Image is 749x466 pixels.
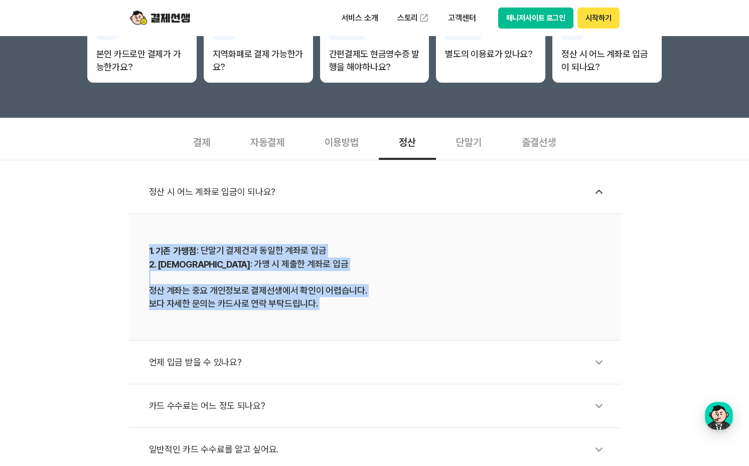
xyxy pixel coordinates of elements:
button: 시작하기 [577,8,619,29]
p: 간편결제도 현금영수증 발행을 해야하나요? [329,48,420,74]
p: 정산 시 어느 계좌로 입금이 되나요? [561,48,653,74]
a: 홈 [3,318,66,343]
p: 고객센터 [441,9,483,27]
div: : 단말기 결제건과 동일한 계좌로 입금 : 가맹 시 제출한 계좌로 입금 정산 계좌는 중요 개인정보로 결제선생에서 확인이 어렵습니다. 보다 자세한 문의는 카드사로 연락 부탁드립니다. [149,244,601,310]
img: 외부 도메인 오픈 [419,13,429,23]
div: 정산 [379,123,436,160]
a: 설정 [129,318,193,343]
p: 서비스 소개 [335,9,385,27]
a: 대화 [66,318,129,343]
div: 언제 입금 받을 수 있나요? [149,351,611,374]
p: 본인 카드로만 결제가 가능한가요? [96,48,188,74]
div: 정산 시 어느 계좌로 입금이 되나요? [149,180,611,203]
p: 별도의 이용료가 있나요? [445,48,536,61]
div: 이용방법 [305,123,379,160]
p: 지역화폐로 결제 가능한가요? [213,48,304,74]
div: 단말기 [436,123,502,160]
div: 일반적인 카드 수수료를 알고 싶어요. [149,438,611,461]
div: 자동결제 [230,123,305,160]
img: logo [130,9,190,28]
span: 홈 [32,333,38,341]
span: 설정 [155,333,167,341]
a: 스토리 [390,8,436,28]
b: 2. [DEMOGRAPHIC_DATA] [149,259,250,270]
div: 카드 수수료는 어느 정도 되나요? [149,394,611,417]
b: 1. 기존 가맹점 [149,246,197,256]
span: 대화 [92,333,104,341]
div: 출결선생 [502,123,576,160]
div: 결제 [173,123,230,160]
button: 매니저사이트 로그인 [498,8,574,29]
